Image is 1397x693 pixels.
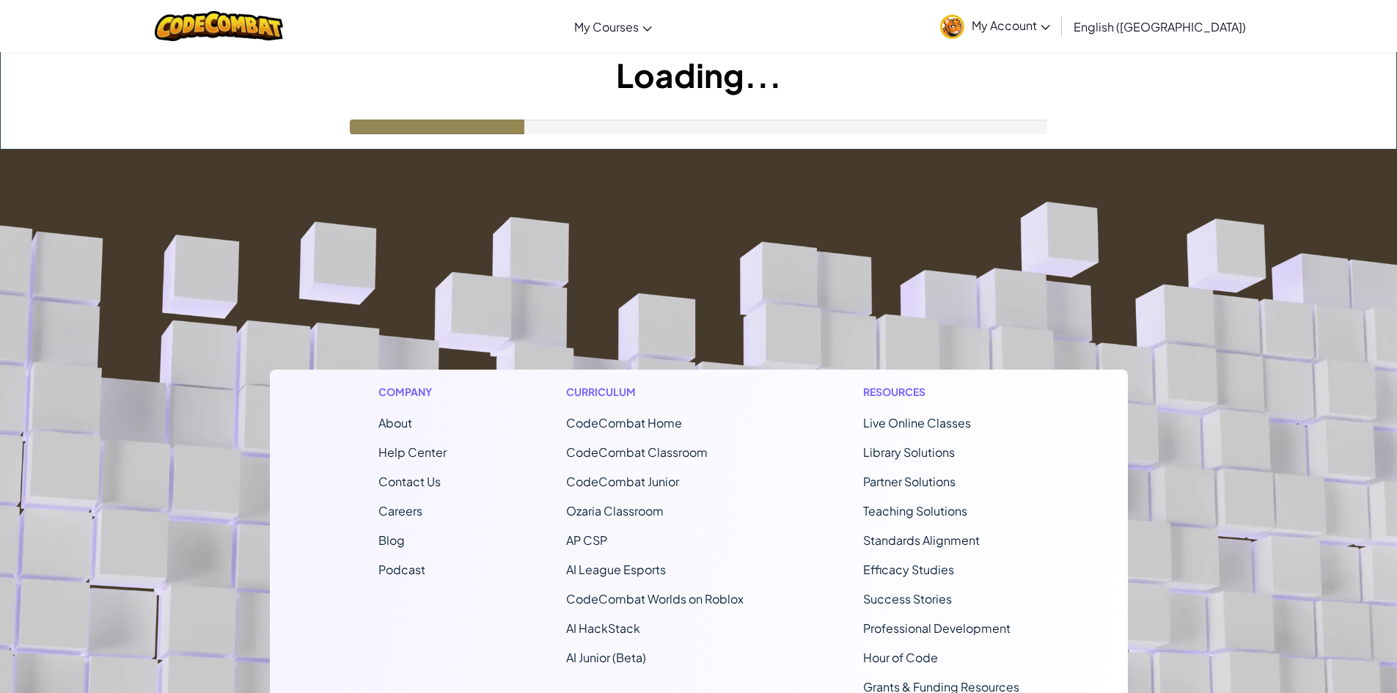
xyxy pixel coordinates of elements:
[566,532,607,548] a: AP CSP
[863,384,1019,400] h1: Resources
[378,415,412,430] a: About
[155,11,283,41] img: CodeCombat logo
[940,15,964,39] img: avatar
[863,415,971,430] a: Live Online Classes
[972,18,1050,33] span: My Account
[378,562,425,577] a: Podcast
[378,444,447,460] a: Help Center
[378,532,405,548] a: Blog
[566,384,744,400] h1: Curriculum
[566,474,679,489] a: CodeCombat Junior
[863,532,980,548] a: Standards Alignment
[566,503,664,518] a: Ozaria Classroom
[863,562,954,577] a: Efficacy Studies
[574,19,639,34] span: My Courses
[566,444,708,460] a: CodeCombat Classroom
[566,591,744,606] a: CodeCombat Worlds on Roblox
[1066,7,1253,46] a: English ([GEOGRAPHIC_DATA])
[566,620,640,636] a: AI HackStack
[863,591,952,606] a: Success Stories
[378,503,422,518] a: Careers
[863,474,956,489] a: Partner Solutions
[933,3,1057,49] a: My Account
[863,650,938,665] a: Hour of Code
[566,562,666,577] a: AI League Esports
[567,7,659,46] a: My Courses
[566,415,682,430] span: CodeCombat Home
[378,384,447,400] h1: Company
[1,52,1396,98] h1: Loading...
[863,503,967,518] a: Teaching Solutions
[863,620,1011,636] a: Professional Development
[1074,19,1246,34] span: English ([GEOGRAPHIC_DATA])
[378,474,441,489] span: Contact Us
[863,444,955,460] a: Library Solutions
[566,650,646,665] a: AI Junior (Beta)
